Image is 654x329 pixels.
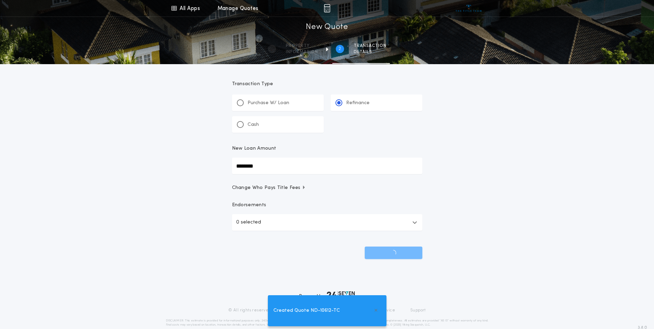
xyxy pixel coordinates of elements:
[286,43,318,49] span: Property
[456,5,482,12] img: vs-icon
[354,49,386,55] span: details
[232,145,276,152] p: New Loan Amount
[232,158,422,174] input: New Loan Amount
[248,121,259,128] p: Cash
[232,185,422,191] button: Change Who Pays Title Fees
[236,218,261,227] p: 0 selected
[248,100,289,107] p: Purchase W/ Loan
[324,4,330,12] img: img
[327,291,355,299] img: logo
[346,100,370,107] p: Refinance
[299,291,355,299] div: Powered by
[232,214,422,231] button: 0 selected
[232,202,422,209] p: Endorsements
[232,81,422,88] p: Transaction Type
[306,22,348,33] h1: New Quote
[232,185,306,191] span: Change Who Pays Title Fees
[354,43,386,49] span: Transaction
[286,49,318,55] span: information
[339,46,341,52] h2: 2
[273,307,340,315] span: Created Quote ND-10612-TC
